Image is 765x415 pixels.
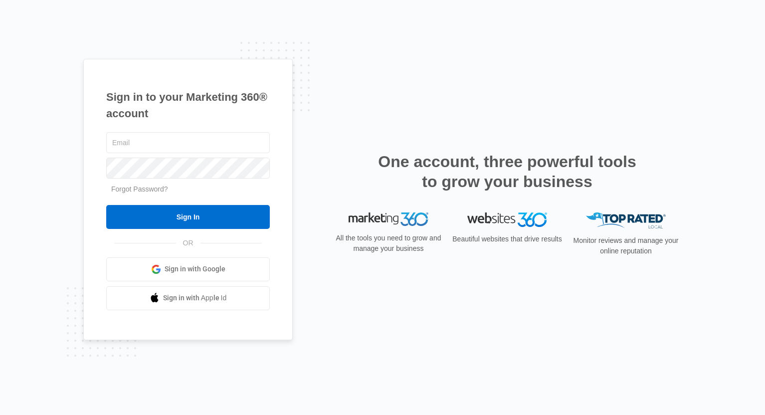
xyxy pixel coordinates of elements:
[106,132,270,153] input: Email
[586,212,666,229] img: Top Rated Local
[106,89,270,122] h1: Sign in to your Marketing 360® account
[165,264,225,274] span: Sign in with Google
[106,205,270,229] input: Sign In
[570,235,682,256] p: Monitor reviews and manage your online reputation
[467,212,547,227] img: Websites 360
[163,293,227,303] span: Sign in with Apple Id
[349,212,428,226] img: Marketing 360
[333,233,444,254] p: All the tools you need to grow and manage your business
[375,152,639,192] h2: One account, three powerful tools to grow your business
[106,286,270,310] a: Sign in with Apple Id
[111,185,168,193] a: Forgot Password?
[451,234,563,244] p: Beautiful websites that drive results
[176,238,200,248] span: OR
[106,257,270,281] a: Sign in with Google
